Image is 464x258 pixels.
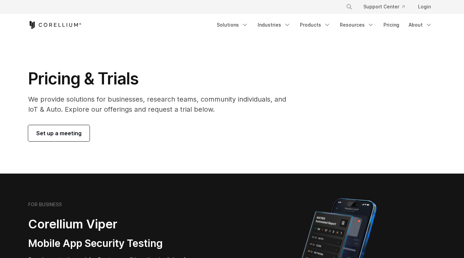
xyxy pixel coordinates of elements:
[213,19,436,31] div: Navigation Menu
[343,1,355,13] button: Search
[28,94,296,114] p: We provide solutions for businesses, research teams, community individuals, and IoT & Auto. Explo...
[336,19,378,31] a: Resources
[413,1,436,13] a: Login
[254,19,295,31] a: Industries
[358,1,410,13] a: Support Center
[36,129,82,137] span: Set up a meeting
[28,125,90,141] a: Set up a meeting
[28,69,296,89] h1: Pricing & Trials
[213,19,252,31] a: Solutions
[338,1,436,13] div: Navigation Menu
[296,19,334,31] a: Products
[28,21,82,29] a: Corellium Home
[28,201,62,208] h6: FOR BUSINESS
[405,19,436,31] a: About
[379,19,403,31] a: Pricing
[28,217,200,232] h2: Corellium Viper
[28,237,200,250] h3: Mobile App Security Testing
